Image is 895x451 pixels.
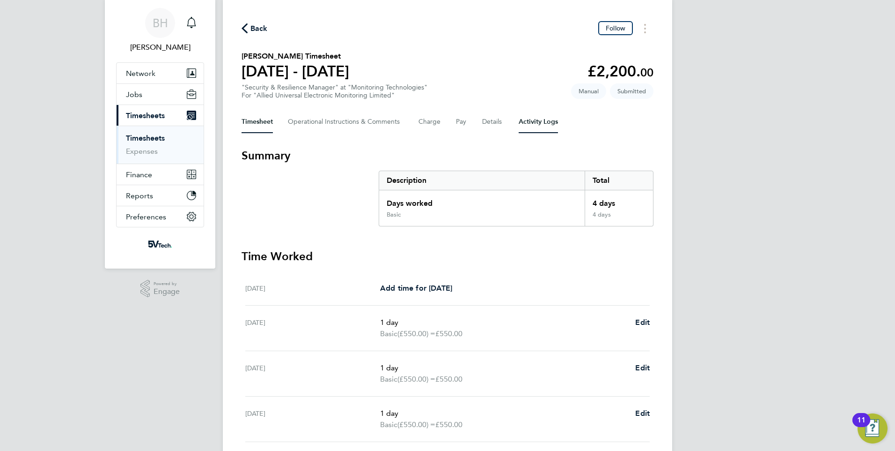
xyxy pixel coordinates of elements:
[126,134,165,143] a: Timesheets
[379,171,585,190] div: Description
[117,164,204,185] button: Finance
[380,328,397,339] span: Basic
[379,171,653,226] div: Summary
[126,90,142,99] span: Jobs
[519,111,558,133] button: Activity Logs
[116,42,204,53] span: Bethany Haswell
[154,280,180,288] span: Powered by
[154,288,180,296] span: Engage
[380,284,452,293] span: Add time for [DATE]
[482,111,504,133] button: Details
[116,237,204,252] a: Go to home page
[380,408,628,419] p: 1 day
[117,105,204,126] button: Timesheets
[380,283,452,294] a: Add time for [DATE]
[126,191,153,200] span: Reports
[380,419,397,430] span: Basic
[606,24,625,32] span: Follow
[117,84,204,105] button: Jobs
[397,375,435,383] span: (£550.00) =
[126,147,158,156] a: Expenses
[116,8,204,53] a: BH[PERSON_NAME]
[117,126,204,164] div: Timesheets
[635,409,650,418] span: Edit
[435,375,462,383] span: £550.00
[117,206,204,227] button: Preferences
[598,21,633,35] button: Follow
[456,111,467,133] button: Pay
[245,362,380,385] div: [DATE]
[640,66,653,79] span: 00
[397,329,435,338] span: (£550.00) =
[117,63,204,83] button: Network
[242,51,349,62] h2: [PERSON_NAME] Timesheet
[380,374,397,385] span: Basic
[153,17,168,29] span: BH
[288,111,403,133] button: Operational Instructions & Comments
[585,190,653,211] div: 4 days
[857,420,866,432] div: 11
[380,362,628,374] p: 1 day
[117,185,204,206] button: Reports
[242,91,427,99] div: For "Allied Universal Electronic Monitoring Limited"
[635,318,650,327] span: Edit
[146,237,174,252] img: weare5values-logo-retina.png
[397,420,435,429] span: (£550.00) =
[242,23,268,34] button: Back
[435,329,462,338] span: £550.00
[245,408,380,430] div: [DATE]
[126,212,166,221] span: Preferences
[242,62,349,81] h1: [DATE] - [DATE]
[126,111,165,120] span: Timesheets
[587,62,653,80] app-decimal: £2,200.
[635,363,650,372] span: Edit
[418,111,441,133] button: Charge
[635,408,650,419] a: Edit
[635,362,650,374] a: Edit
[242,83,427,99] div: "Security & Resilience Manager" at "Monitoring Technologies"
[610,83,653,99] span: This timesheet is Submitted.
[250,23,268,34] span: Back
[435,420,462,429] span: £550.00
[245,283,380,294] div: [DATE]
[585,171,653,190] div: Total
[126,69,155,78] span: Network
[245,317,380,339] div: [DATE]
[126,170,152,179] span: Finance
[380,317,628,328] p: 1 day
[858,413,888,443] button: Open Resource Center, 11 new notifications
[635,317,650,328] a: Edit
[140,280,180,298] a: Powered byEngage
[387,211,401,218] div: Basic
[585,211,653,226] div: 4 days
[242,249,653,264] h3: Time Worked
[379,190,585,211] div: Days worked
[242,111,273,133] button: Timesheet
[637,21,653,36] button: Timesheets Menu
[571,83,606,99] span: This timesheet was manually created.
[242,148,653,163] h3: Summary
